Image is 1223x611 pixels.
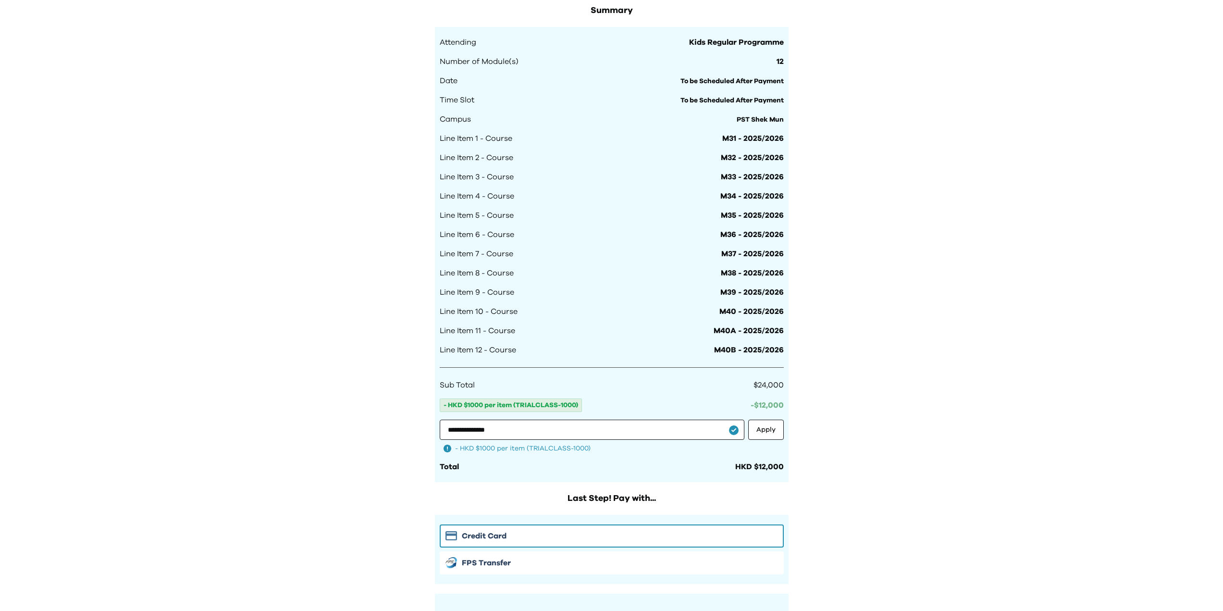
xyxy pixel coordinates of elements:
span: To be Scheduled After Payment [680,78,784,85]
span: Line Item 3 - Course [440,171,514,183]
span: Date [440,75,457,87]
span: M32 - 2025/2026 [721,152,784,163]
button: FPS iconFPS Transfer [440,551,784,574]
span: Line Item 10 - Course [440,306,518,317]
span: -$ 12,000 [751,401,784,409]
span: Campus [440,113,471,125]
span: Sub Total [440,379,475,391]
span: Line Item 7 - Course [440,248,513,260]
span: M39 - 2025/2026 [720,287,784,298]
span: - HKD $1000 per item (TRIALCLASS-1000) [455,444,591,453]
span: M31 - 2025/2026 [722,133,784,144]
span: - HKD $1000 per item (TRIALCLASS-1000) [440,399,582,412]
span: Line Item 2 - Course [440,152,513,163]
img: FPS icon [445,557,457,568]
span: Line Item 5 - Course [440,210,514,221]
h2: Last Step! Pay with... [435,492,789,505]
button: Apply [748,420,784,440]
span: M34 - 2025/2026 [720,190,784,202]
span: 12 [777,56,784,67]
span: M38 - 2025/2026 [721,267,784,279]
span: Credit Card [462,530,506,542]
span: FPS Transfer [462,557,511,569]
span: M40 - 2025/2026 [719,306,784,317]
span: Total [440,463,459,471]
span: Number of Module(s) [440,56,519,67]
h2: Summary [435,4,789,17]
span: Attending [440,37,476,48]
span: Line Item 4 - Course [440,190,514,202]
span: Kids Regular Programme [689,37,784,48]
span: To be Scheduled After Payment [680,97,784,104]
span: M40A - 2025/2026 [714,325,784,337]
span: M40B - 2025/2026 [714,344,784,356]
span: PST Shek Mun [737,116,784,123]
span: $24,000 [754,381,784,389]
span: Line Item 8 - Course [440,267,514,279]
span: Line Item 12 - Course [440,344,516,356]
span: M35 - 2025/2026 [721,210,784,221]
span: Time Slot [440,94,474,106]
button: Stripe iconCredit Card [440,524,784,548]
span: Line Item 6 - Course [440,229,514,240]
span: Line Item 11 - Course [440,325,515,337]
span: Line Item 1 - Course [440,133,512,144]
div: HKD $12,000 [735,461,784,473]
span: M36 - 2025/2026 [720,229,784,240]
img: Stripe icon [445,531,457,540]
span: Line Item 9 - Course [440,287,514,298]
span: M37 - 2025/2026 [721,248,784,260]
span: M33 - 2025/2026 [721,171,784,183]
